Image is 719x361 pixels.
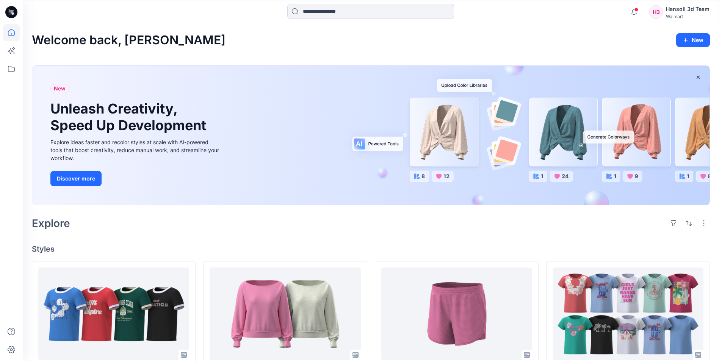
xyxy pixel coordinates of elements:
a: JDK005_OFF SHOULDER SWEATSHIRTS [210,268,360,360]
h1: Unleash Creativity, Speed Up Development [50,101,210,133]
span: New [54,84,66,93]
h4: Styles [32,244,710,254]
button: New [676,33,710,47]
div: Explore ideas faster and recolor styles at scale with AI-powered tools that boost creativity, red... [50,138,221,162]
a: TBA WN SS EMB TEE [553,268,703,360]
div: H3 [649,5,663,19]
div: Hansoll 3d Team [666,5,710,14]
a: HQ021663_AW GRAPHIC SS TEE [38,268,189,360]
div: Walmart [666,14,710,19]
h2: Welcome back, [PERSON_NAME] [32,33,226,47]
a: Discover more [50,171,221,186]
a: HQ022219_AW CORE SHORT_PLUS [381,268,532,360]
h2: Explore [32,217,70,229]
button: Discover more [50,171,102,186]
